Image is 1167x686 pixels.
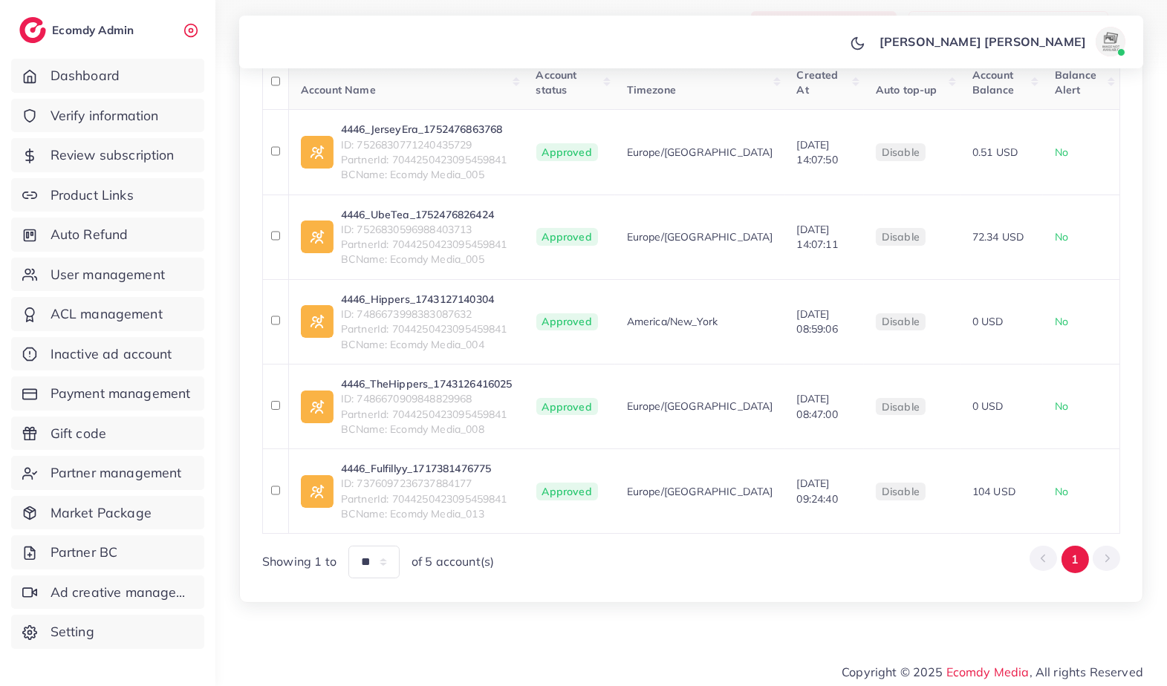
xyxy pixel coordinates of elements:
[301,83,376,97] span: Account Name
[341,491,507,506] span: PartnerId: 7044250423095459841
[51,186,134,205] span: Product Links
[1055,230,1068,244] span: No
[11,258,204,292] a: User management
[341,207,507,222] a: 4446_UbeTea_1752476826424
[262,553,337,570] span: Showing 1 to
[51,543,118,562] span: Partner BC
[536,313,598,331] span: Approved
[341,222,507,237] span: ID: 7526830596988403713
[627,145,773,160] span: Europe/[GEOGRAPHIC_DATA]
[11,337,204,371] a: Inactive ad account
[11,59,204,93] a: Dashboard
[11,575,204,610] a: Ad creative management
[301,475,334,508] img: ic-ad-info.7fc67b75.svg
[301,305,334,338] img: ic-ad-info.7fc67b75.svg
[51,463,182,483] span: Partner management
[341,307,507,321] span: ID: 7486673998383087632
[51,265,165,284] span: User management
[341,391,513,406] span: ID: 7486670909848829968
[972,230,1024,244] span: 72.34 USD
[301,136,334,169] img: ic-ad-info.7fc67b75.svg
[51,503,152,523] span: Market Package
[19,17,46,43] img: logo
[797,307,838,336] span: [DATE] 08:59:06
[11,456,204,490] a: Partner management
[412,553,494,570] span: of 5 account(s)
[51,583,193,602] span: Ad creative management
[11,615,204,649] a: Setting
[341,292,507,307] a: 4446_Hippers_1743127140304
[946,664,1030,679] a: Ecomdy Media
[51,622,94,641] span: Setting
[627,83,676,97] span: Timezone
[51,424,106,443] span: Gift code
[1096,27,1125,56] img: avatar
[536,398,598,416] span: Approved
[627,314,718,329] span: America/New_York
[341,422,513,437] span: BCName: Ecomdy Media_008
[627,484,773,499] span: Europe/[GEOGRAPHIC_DATA]
[536,483,598,500] span: Approved
[536,228,598,246] span: Approved
[51,304,163,324] span: ACL management
[11,416,204,451] a: Gift code
[51,66,120,85] span: Dashboard
[51,106,159,125] span: Verify information
[1062,546,1089,573] button: Go to page 1
[51,225,129,244] span: Auto Refund
[1030,663,1143,681] span: , All rights Reserved
[11,376,204,411] a: Payment management
[341,237,507,252] span: PartnerId: 7044250423095459841
[11,178,204,212] a: Product Links
[797,477,838,505] span: [DATE] 09:24:40
[797,392,838,420] span: [DATE] 08:47:00
[341,407,513,422] span: PartnerId: 7044250423095459841
[301,220,334,253] img: ic-ad-info.7fc67b75.svg
[972,399,1004,413] span: 0 USD
[627,399,773,414] span: Europe/[GEOGRAPHIC_DATA]
[627,229,773,244] span: Europe/[GEOGRAPHIC_DATA]
[882,146,920,159] span: disable
[301,391,334,423] img: ic-ad-info.7fc67b75.svg
[11,535,204,569] a: Partner BC
[341,506,507,521] span: BCName: Ecomdy Media_013
[882,315,920,328] span: disable
[341,167,507,182] span: BCName: Ecomdy Media_005
[880,33,1086,50] p: [PERSON_NAME] [PERSON_NAME]
[1055,399,1068,413] span: No
[797,223,838,251] span: [DATE] 14:07:11
[882,400,920,414] span: disable
[341,122,507,137] a: 4446_JerseyEra_1752476863768
[341,252,507,267] span: BCName: Ecomdy Media_005
[797,138,838,166] span: [DATE] 14:07:50
[871,27,1131,56] a: [PERSON_NAME] [PERSON_NAME]avatar
[972,485,1015,498] span: 104 USD
[341,461,507,476] a: 4446_Fulfillyy_1717381476775
[842,663,1143,681] span: Copyright © 2025
[536,143,598,161] span: Approved
[11,138,204,172] a: Review subscription
[11,99,204,133] a: Verify information
[972,146,1018,159] span: 0.51 USD
[882,230,920,244] span: disable
[1055,485,1068,498] span: No
[341,321,507,336] span: PartnerId: 7044250423095459841
[1030,546,1120,573] ul: Pagination
[341,137,507,152] span: ID: 7526830771240435729
[972,315,1004,328] span: 0 USD
[51,384,191,403] span: Payment management
[876,83,937,97] span: Auto top-up
[341,152,507,167] span: PartnerId: 7044250423095459841
[341,476,507,491] span: ID: 7376097236737884177
[51,146,175,165] span: Review subscription
[51,344,172,364] span: Inactive ad account
[1055,315,1068,328] span: No
[882,485,920,498] span: disable
[341,337,507,352] span: BCName: Ecomdy Media_004
[11,496,204,530] a: Market Package
[52,23,137,37] h2: Ecomdy Admin
[11,218,204,252] a: Auto Refund
[1055,146,1068,159] span: No
[11,297,204,331] a: ACL management
[341,376,513,391] a: 4446_TheHippers_1743126416025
